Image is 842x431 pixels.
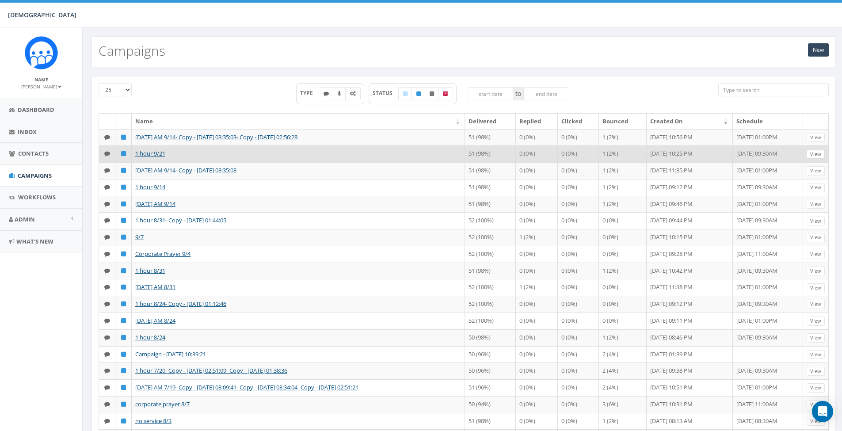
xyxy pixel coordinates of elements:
td: 0 (0%) [558,196,598,213]
td: [DATE] 09:46 PM [647,196,733,213]
i: Text SMS [104,284,110,290]
a: View [807,400,825,409]
i: Text SMS [104,201,110,207]
td: 0 (0%) [599,313,647,329]
td: [DATE] 01:00PM [733,162,803,179]
i: Ringless Voice Mail [338,91,341,96]
td: 1 (2%) [599,145,647,162]
a: View [807,217,825,226]
td: 50 (96%) [465,346,516,363]
td: 2 (4%) [599,346,647,363]
i: Published [121,168,126,173]
i: Published [121,318,126,324]
a: Campaign - [DATE] 10:39:21 [135,350,206,358]
i: Published [121,217,126,223]
i: Published [121,284,126,290]
a: View [807,300,825,309]
i: Published [121,401,126,407]
a: corporate prayer 8/7 [135,400,190,408]
input: Type to search [718,83,829,96]
td: 51 (98%) [465,162,516,179]
a: Corporate Prayer 9/4 [135,250,190,258]
td: [DATE] 08:46 PM [647,329,733,346]
td: 1 (2%) [599,179,647,196]
td: [DATE] 09:11 PM [647,313,733,329]
span: What's New [16,237,53,245]
a: View [807,317,825,326]
i: Text SMS [104,418,110,424]
td: 51 (96%) [465,379,516,396]
a: 1 hour 8/24- Copy - [DATE] 01:12:46 [135,300,226,308]
td: [DATE] 11:35 PM [647,162,733,179]
td: [DATE] 01:00PM [733,379,803,396]
a: View [807,333,825,343]
td: [DATE] 01:00PM [733,129,803,146]
td: 0 (0%) [516,346,558,363]
td: 0 (0%) [558,379,598,396]
td: 0 (0%) [516,362,558,379]
i: Published [121,385,126,390]
td: 50 (96%) [465,362,516,379]
label: Archived [438,87,453,100]
td: 0 (0%) [558,179,598,196]
td: 0 (0%) [599,212,647,229]
a: View [807,133,825,142]
td: [DATE] 11:00AM [733,246,803,263]
td: 52 (100%) [465,246,516,263]
input: end date [523,87,569,100]
td: 0 (0%) [516,196,558,213]
td: 0 (0%) [599,279,647,296]
td: [DATE] 09:30AM [733,212,803,229]
span: Contacts [18,149,49,157]
i: Published [121,151,126,156]
i: Text SMS [104,301,110,307]
td: [DATE] 10:25 PM [647,145,733,162]
i: Text SMS [104,134,110,140]
td: [DATE] 09:38 PM [647,362,733,379]
td: [DATE] 09:30AM [733,263,803,279]
td: 0 (0%) [516,329,558,346]
td: 52 (100%) [465,296,516,313]
td: 51 (98%) [465,413,516,430]
td: 0 (0%) [558,229,598,246]
td: [DATE] 01:39 PM [647,346,733,363]
td: [DATE] 08:13 AM [647,413,733,430]
i: Text SMS [104,401,110,407]
i: Text SMS [104,251,110,257]
i: Text SMS [104,318,110,324]
small: [PERSON_NAME] [21,84,61,90]
i: Text SMS [104,168,110,173]
td: 0 (0%) [599,246,647,263]
th: Delivered [465,114,516,129]
td: 51 (98%) [465,129,516,146]
td: 0 (0%) [516,263,558,279]
input: start date [468,87,514,100]
td: 0 (0%) [516,162,558,179]
a: [DATE] AM 8/24 [135,317,175,324]
td: [DATE] 11:00AM [733,396,803,413]
td: [DATE] 10:31 PM [647,396,733,413]
th: Created On: activate to sort column ascending [647,114,733,129]
i: Unpublished [430,91,434,96]
a: New [808,43,829,57]
span: Workflows [18,193,56,201]
a: 1 hour 8/24 [135,333,165,341]
a: [DATE] AM 8/31 [135,283,175,291]
i: Published [121,301,126,307]
i: Text SMS [104,151,110,156]
td: 1 (2%) [599,263,647,279]
span: Campaigns [18,172,52,179]
i: Published [121,184,126,190]
label: Ringless Voice Mail [333,87,346,100]
span: Inbox [18,128,37,136]
a: no service 8/3 [135,417,171,425]
i: Draft [403,91,408,96]
td: [DATE] 09:30AM [733,329,803,346]
td: 0 (0%) [516,313,558,329]
td: 0 (0%) [558,162,598,179]
h2: Campaigns [99,43,165,58]
td: 51 (98%) [465,179,516,196]
td: 52 (100%) [465,212,516,229]
td: 0 (0%) [558,413,598,430]
td: [DATE] 10:42 PM [647,263,733,279]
